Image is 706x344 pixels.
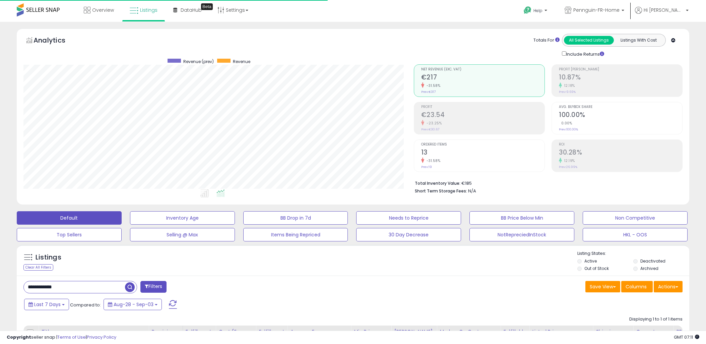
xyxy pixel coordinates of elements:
button: Needs to Reprice [356,211,461,225]
button: Inventory Age [130,211,235,225]
span: Listings [140,7,157,13]
small: Prev: 26.99% [559,165,577,169]
span: Avg. Buybox Share [559,105,682,109]
span: Net Revenue (Exc. VAT) [421,68,544,71]
a: Terms of Use [57,334,86,340]
span: N/A [468,188,476,194]
span: Ordered Items [421,143,544,147]
button: Aug-28 - Sep-03 [104,299,162,310]
h2: €217 [421,73,544,82]
small: Prev: 19 [421,165,432,169]
span: Compared to: [70,302,101,308]
p: Listing States: [577,250,689,257]
h2: 13 [421,149,544,158]
span: Revenue [233,59,250,64]
div: seller snap | | [7,334,116,341]
button: Default [17,211,122,225]
span: ROI [559,143,682,147]
button: Columns [621,281,653,292]
small: Prev: €30.67 [421,127,439,131]
small: -23.25% [424,121,442,126]
div: Displaying 1 to 1 of 1 items [629,316,683,323]
small: 12.19% [562,158,575,163]
b: Short Term Storage Fees: [415,188,467,194]
span: Pennguin-FR-Home [573,7,620,13]
span: DataHub [181,7,202,13]
span: Profit [421,105,544,109]
span: Profit [PERSON_NAME] [559,68,682,71]
button: 30 Day Decrease [356,228,461,241]
button: NotRepreciedInStock [469,228,574,241]
h2: 10.87% [559,73,682,82]
label: Archived [640,266,658,271]
button: Filters [140,281,167,293]
small: -31.58% [424,83,441,88]
i: Get Help [523,6,532,14]
small: 0.00% [559,121,572,126]
label: Active [584,258,597,264]
span: 2025-09-11 07:11 GMT [674,334,699,340]
span: Columns [626,283,647,290]
h2: €23.54 [421,111,544,120]
span: Revenue (prev) [183,59,214,64]
button: Top Sellers [17,228,122,241]
span: Overview [92,7,114,13]
button: Items Being Repriced [243,228,348,241]
small: Prev: 9.69% [559,90,576,94]
div: Clear All Filters [23,264,53,271]
button: Actions [654,281,683,292]
a: Hi [PERSON_NAME] [635,7,689,22]
label: Out of Stock [584,266,609,271]
li: €185 [415,179,678,187]
span: Last 7 Days [34,301,61,308]
small: Prev: 100.00% [559,127,578,131]
button: BB Drop in 7d [243,211,348,225]
h5: Analytics [34,36,78,47]
div: Totals For [533,37,560,44]
button: Non Competitive [583,211,688,225]
div: Include Returns [557,50,612,58]
a: Help [518,1,554,22]
button: BB Price Below Min [469,211,574,225]
a: Privacy Policy [87,334,116,340]
small: Prev: €317 [421,90,436,94]
span: Help [533,8,542,13]
button: Selling @ Max [130,228,235,241]
h2: 30.28% [559,149,682,158]
small: -31.58% [424,158,441,163]
button: Save View [585,281,620,292]
button: Last 7 Days [24,299,69,310]
h2: 100.00% [559,111,682,120]
small: 12.18% [562,83,575,88]
label: Deactivated [640,258,665,264]
button: Listings With Cost [614,36,663,45]
span: Aug-28 - Sep-03 [114,301,153,308]
strong: Copyright [7,334,31,340]
div: Tooltip anchor [201,3,213,10]
button: All Selected Listings [564,36,614,45]
b: Total Inventory Value: [415,180,460,186]
span: Hi [PERSON_NAME] [644,7,684,13]
h5: Listings [36,253,61,262]
button: HKL - OOS [583,228,688,241]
